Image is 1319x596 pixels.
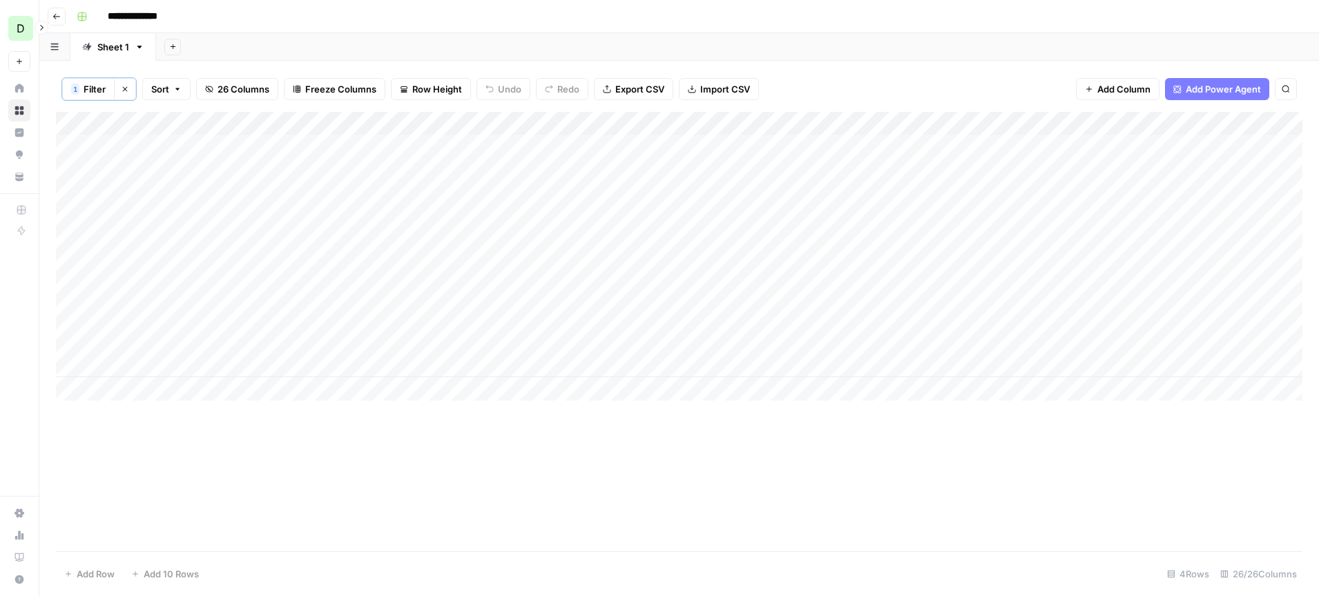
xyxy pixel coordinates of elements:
button: Import CSV [679,78,759,100]
span: Add Column [1097,82,1150,96]
div: Sheet 1 [97,40,129,54]
span: Import CSV [700,82,750,96]
button: Add Column [1076,78,1159,100]
button: 1Filter [62,78,114,100]
span: Undo [498,82,521,96]
button: Add 10 Rows [123,563,207,585]
button: Undo [476,78,530,100]
button: Sort [142,78,191,100]
a: Usage [8,524,30,546]
div: 26/26 Columns [1215,563,1302,585]
span: Redo [557,82,579,96]
span: Filter [84,82,106,96]
span: Add 10 Rows [144,567,199,581]
span: Sort [151,82,169,96]
a: Your Data [8,166,30,188]
span: Add Power Agent [1186,82,1261,96]
a: Insights [8,122,30,144]
button: Help + Support [8,568,30,590]
button: Redo [536,78,588,100]
span: 26 Columns [218,82,269,96]
button: Row Height [391,78,471,100]
a: Opportunities [8,144,30,166]
span: Freeze Columns [305,82,376,96]
a: Browse [8,99,30,122]
button: Add Power Agent [1165,78,1269,100]
a: Settings [8,502,30,524]
button: 26 Columns [196,78,278,100]
button: Export CSV [594,78,673,100]
span: 1 [73,84,77,95]
span: Export CSV [615,82,664,96]
button: Add Row [56,563,123,585]
button: Workspace: Dakota - Test [8,11,30,46]
div: 4 Rows [1162,563,1215,585]
div: 1 [71,84,79,95]
span: Add Row [77,567,115,581]
a: Sheet 1 [70,33,156,61]
button: Freeze Columns [284,78,385,100]
a: Home [8,77,30,99]
span: D [17,20,25,37]
a: Learning Hub [8,546,30,568]
span: Row Height [412,82,462,96]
